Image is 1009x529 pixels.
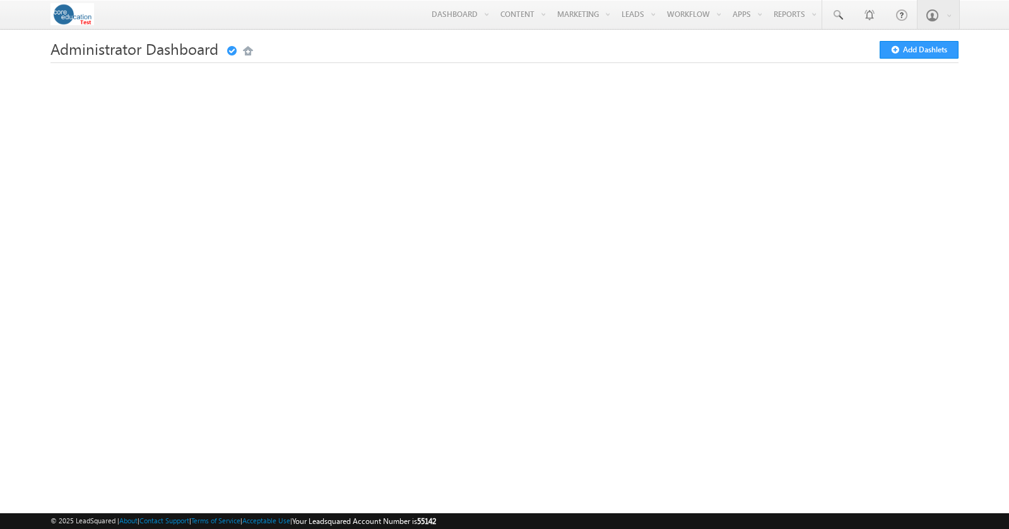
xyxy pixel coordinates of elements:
[119,516,138,525] a: About
[292,516,436,526] span: Your Leadsquared Account Number is
[417,516,436,526] span: 55142
[50,515,436,527] span: © 2025 LeadSquared | | | | |
[242,516,290,525] a: Acceptable Use
[139,516,189,525] a: Contact Support
[880,41,959,59] button: Add Dashlets
[50,3,94,25] img: Custom Logo
[191,516,240,525] a: Terms of Service
[50,38,218,59] span: Administrator Dashboard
